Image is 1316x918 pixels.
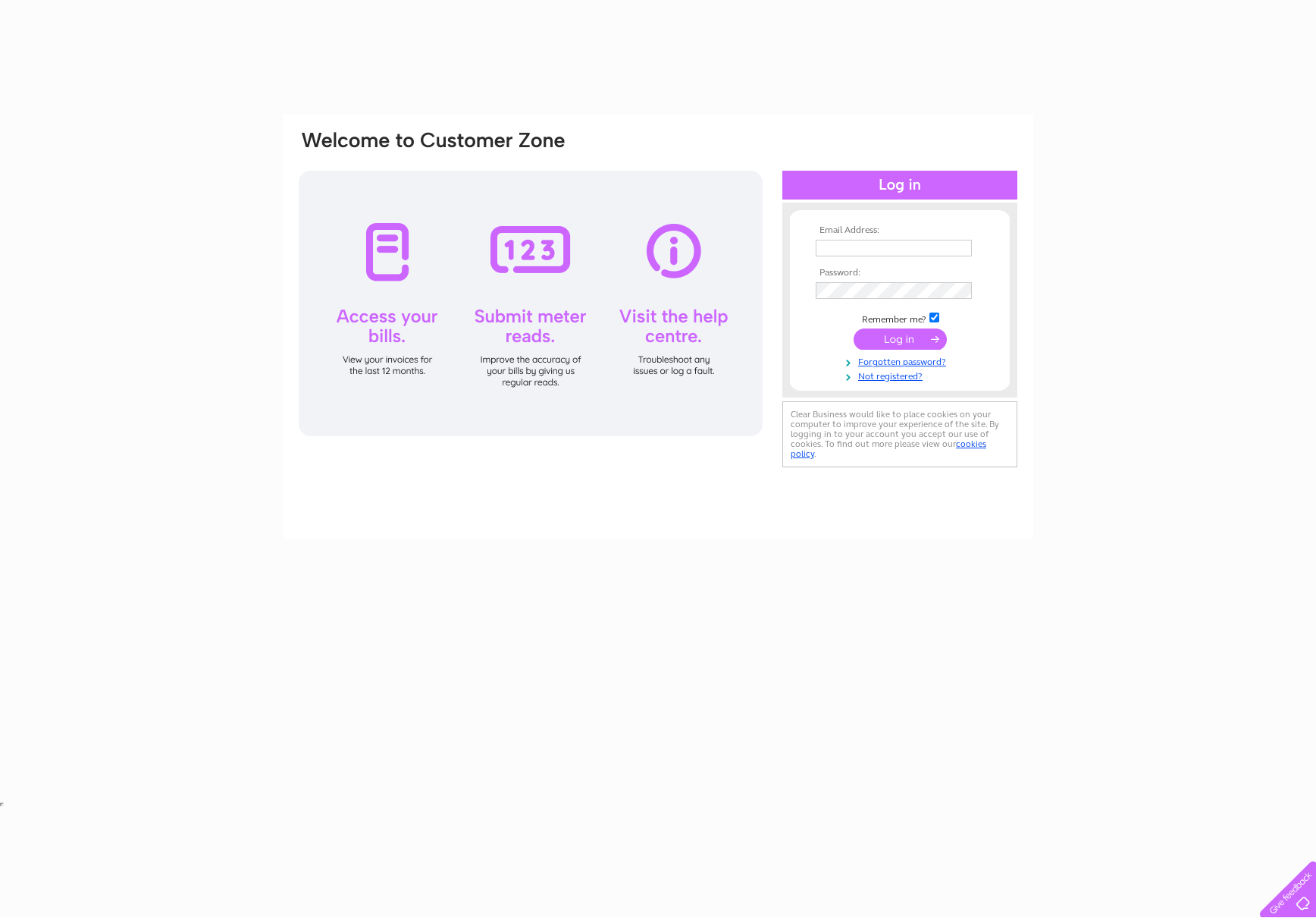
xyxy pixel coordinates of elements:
a: Not registered? [816,368,988,382]
div: Clear Business would like to place cookies on your computer to improve your experience of the sit... [782,401,1017,467]
input: Submit [854,329,947,350]
th: Email Address: [812,225,988,236]
a: cookies policy [791,439,986,459]
th: Password: [812,268,988,278]
a: Forgotten password? [816,354,988,368]
td: Remember me? [812,310,988,325]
